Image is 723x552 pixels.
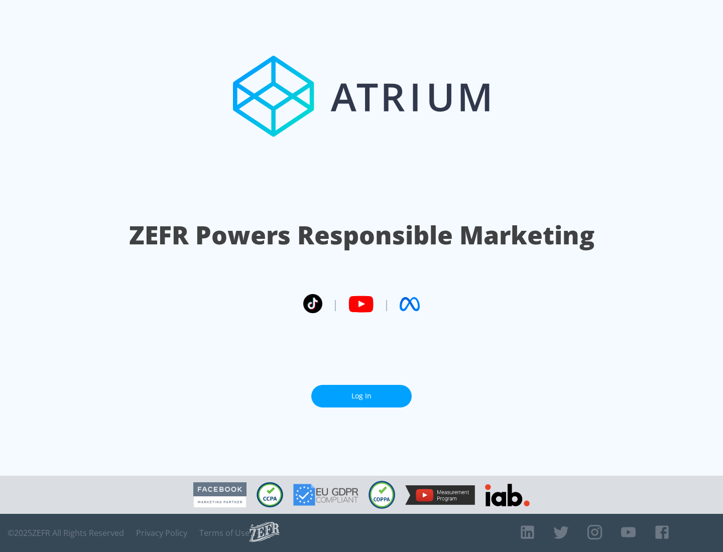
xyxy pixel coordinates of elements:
a: Terms of Use [199,528,250,538]
a: Privacy Policy [136,528,187,538]
img: IAB [485,484,530,506]
span: © 2025 ZEFR All Rights Reserved [8,528,124,538]
span: | [384,297,390,312]
img: COPPA Compliant [369,481,395,509]
img: GDPR Compliant [293,484,358,506]
span: | [332,297,338,312]
h1: ZEFR Powers Responsible Marketing [129,218,594,252]
a: Log In [311,385,412,407]
img: YouTube Measurement Program [405,485,475,505]
img: Facebook Marketing Partner [193,482,247,508]
img: CCPA Compliant [257,482,283,507]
